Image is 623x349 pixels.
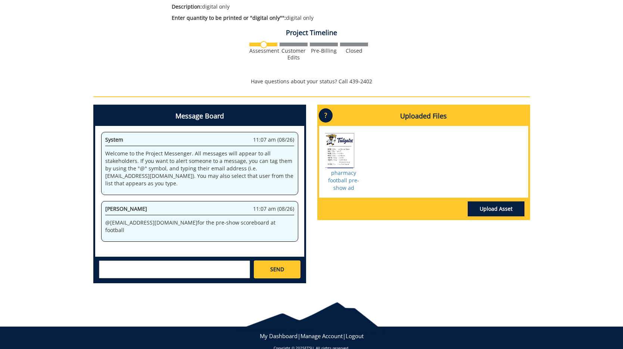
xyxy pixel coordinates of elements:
span: Enter quantity to be printed or "digital only"": [172,14,286,21]
a: pharmacy football pre-show ad [328,169,359,191]
a: Manage Account [300,332,343,340]
div: Customer Edits [280,47,308,61]
span: SEND [270,266,284,273]
span: Description: [172,3,202,10]
p: Have questions about your status? Call 439-2402 [93,78,530,85]
a: Logout [346,332,364,340]
div: Pre-Billing [310,47,338,54]
p: Welcome to the Project Messenger. All messages will appear to all stakeholders. If you want to al... [105,150,294,187]
span: [PERSON_NAME] [105,205,147,212]
p: ? [319,108,333,123]
a: My Dashboard [260,332,298,340]
h4: Project Timeline [93,29,530,37]
textarea: messageToSend [99,260,250,278]
h4: Uploaded Files [319,106,528,126]
p: digital only [172,14,464,22]
a: Upload Asset [468,201,524,216]
h4: Message Board [95,106,304,126]
div: Closed [340,47,368,54]
span: System [105,136,123,143]
p: @ [EMAIL_ADDRESS][DOMAIN_NAME] for the pre-show scoreboard at football [105,219,294,234]
span: 11:07 am (08/26) [253,205,294,213]
p: digital only [172,3,464,10]
img: no [260,41,267,48]
span: 11:07 am (08/26) [253,136,294,143]
a: SEND [254,260,300,278]
div: Assessment [249,47,277,54]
